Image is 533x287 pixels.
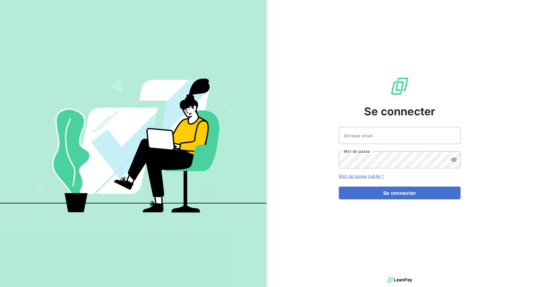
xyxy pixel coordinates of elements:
[390,76,409,96] img: Logo LeanPay
[364,103,435,120] span: Se connecter
[339,187,461,199] button: Se connecter
[339,173,384,179] a: Mot de passe oublié ?
[339,127,461,144] input: placeholder
[387,275,412,285] img: logo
